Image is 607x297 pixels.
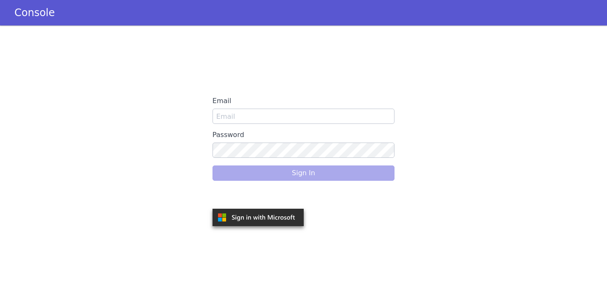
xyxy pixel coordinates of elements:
a: Console [4,7,65,19]
label: Email [213,93,394,109]
iframe: Sign in with Google Button [208,188,310,206]
input: Email [213,109,394,124]
label: Password [213,127,394,143]
img: azure.svg [213,209,304,226]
